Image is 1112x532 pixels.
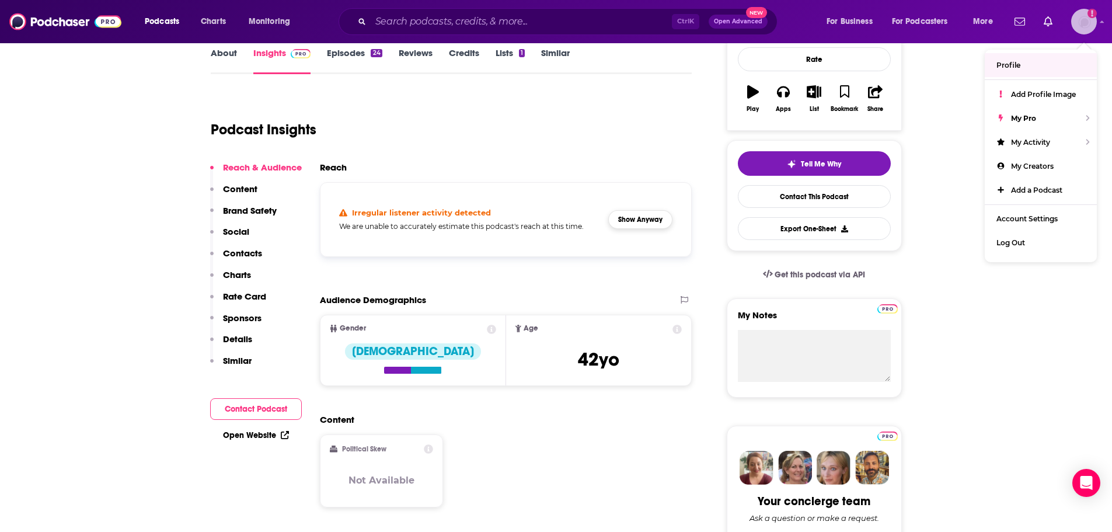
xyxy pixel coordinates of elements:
span: My Activity [1011,138,1050,147]
span: Log Out [996,238,1025,247]
button: open menu [965,12,1008,31]
h4: Irregular listener activity detected [352,208,491,217]
button: Rate Card [210,291,266,312]
p: Details [223,333,252,345]
button: Sponsors [210,312,262,334]
p: Charts [223,269,251,280]
button: List [799,78,829,120]
div: Share [867,106,883,113]
h2: Content [320,414,683,425]
button: open menu [884,12,965,31]
div: Bookmark [831,106,858,113]
a: Account Settings [985,207,1097,231]
img: tell me why sparkle [787,159,796,169]
p: Social [223,226,249,237]
a: InsightsPodchaser Pro [253,47,311,74]
span: Gender [340,325,366,332]
span: For Podcasters [892,13,948,30]
button: Open AdvancedNew [709,15,768,29]
span: Add Profile Image [1011,90,1076,99]
a: My Creators [985,154,1097,178]
p: Contacts [223,248,262,259]
a: Lists1 [496,47,525,74]
button: tell me why sparkleTell Me Why [738,151,891,176]
a: Credits [449,47,479,74]
button: Bookmark [829,78,860,120]
a: Pro website [877,302,898,314]
button: Similar [210,355,252,377]
div: Apps [776,106,791,113]
div: 1 [519,49,525,57]
a: Similar [541,47,570,74]
p: Rate Card [223,291,266,302]
a: Reviews [399,47,433,74]
a: Show notifications dropdown [1039,12,1057,32]
a: Podchaser - Follow, Share and Rate Podcasts [9,11,121,33]
button: Contact Podcast [210,398,302,420]
span: Account Settings [996,214,1058,223]
h3: Not Available [348,475,414,486]
p: Content [223,183,257,194]
a: Show notifications dropdown [1010,12,1030,32]
span: Tell Me Why [801,159,841,169]
a: Add a Podcast [985,178,1097,202]
button: Contacts [210,248,262,269]
p: Sponsors [223,312,262,324]
button: Show profile menu [1071,9,1097,34]
span: Get this podcast via API [775,270,865,280]
span: Open Advanced [714,19,762,25]
span: Age [524,325,538,332]
a: Contact This Podcast [738,185,891,208]
button: Charts [210,269,251,291]
span: 42 yo [578,348,619,371]
a: Charts [193,12,233,31]
ul: Show profile menu [985,50,1097,262]
div: Rate [738,47,891,71]
button: open menu [240,12,305,31]
a: Add Profile Image [985,82,1097,106]
img: Barbara Profile [778,451,812,485]
div: [DEMOGRAPHIC_DATA] [345,343,481,360]
div: Play [747,106,759,113]
button: Brand Safety [210,205,277,227]
span: My Pro [1011,114,1036,123]
button: Share [860,78,890,120]
span: Monitoring [249,13,290,30]
h2: Audience Demographics [320,294,426,305]
span: Logged in as Tessarossi87 [1071,9,1097,34]
span: Add a Podcast [1011,186,1062,194]
h2: Political Skew [342,445,386,453]
label: My Notes [738,310,891,330]
a: Pro website [877,430,898,441]
img: Jon Profile [855,451,889,485]
img: Jules Profile [817,451,850,485]
svg: Add a profile image [1087,9,1097,18]
img: Sydney Profile [740,451,773,485]
a: Episodes24 [327,47,382,74]
img: Podchaser Pro [291,49,311,58]
img: Podchaser Pro [877,304,898,314]
button: Export One-Sheet [738,217,891,240]
span: More [973,13,993,30]
a: Open Website [223,430,289,440]
a: About [211,47,237,74]
button: Social [210,226,249,248]
button: Show Anyway [608,210,672,229]
span: For Business [827,13,873,30]
div: Open Intercom Messenger [1072,469,1100,497]
p: Similar [223,355,252,366]
span: Podcasts [145,13,179,30]
button: Content [210,183,257,205]
a: Profile [985,53,1097,77]
span: Charts [201,13,226,30]
p: Reach & Audience [223,162,302,173]
div: 24 [371,49,382,57]
a: Get this podcast via API [754,260,875,289]
button: open menu [818,12,887,31]
img: Podchaser Pro [877,432,898,441]
span: Ctrl K [672,14,699,29]
div: Ask a question or make a request. [750,513,879,523]
button: Details [210,333,252,355]
h1: Podcast Insights [211,121,316,138]
div: List [810,106,819,113]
